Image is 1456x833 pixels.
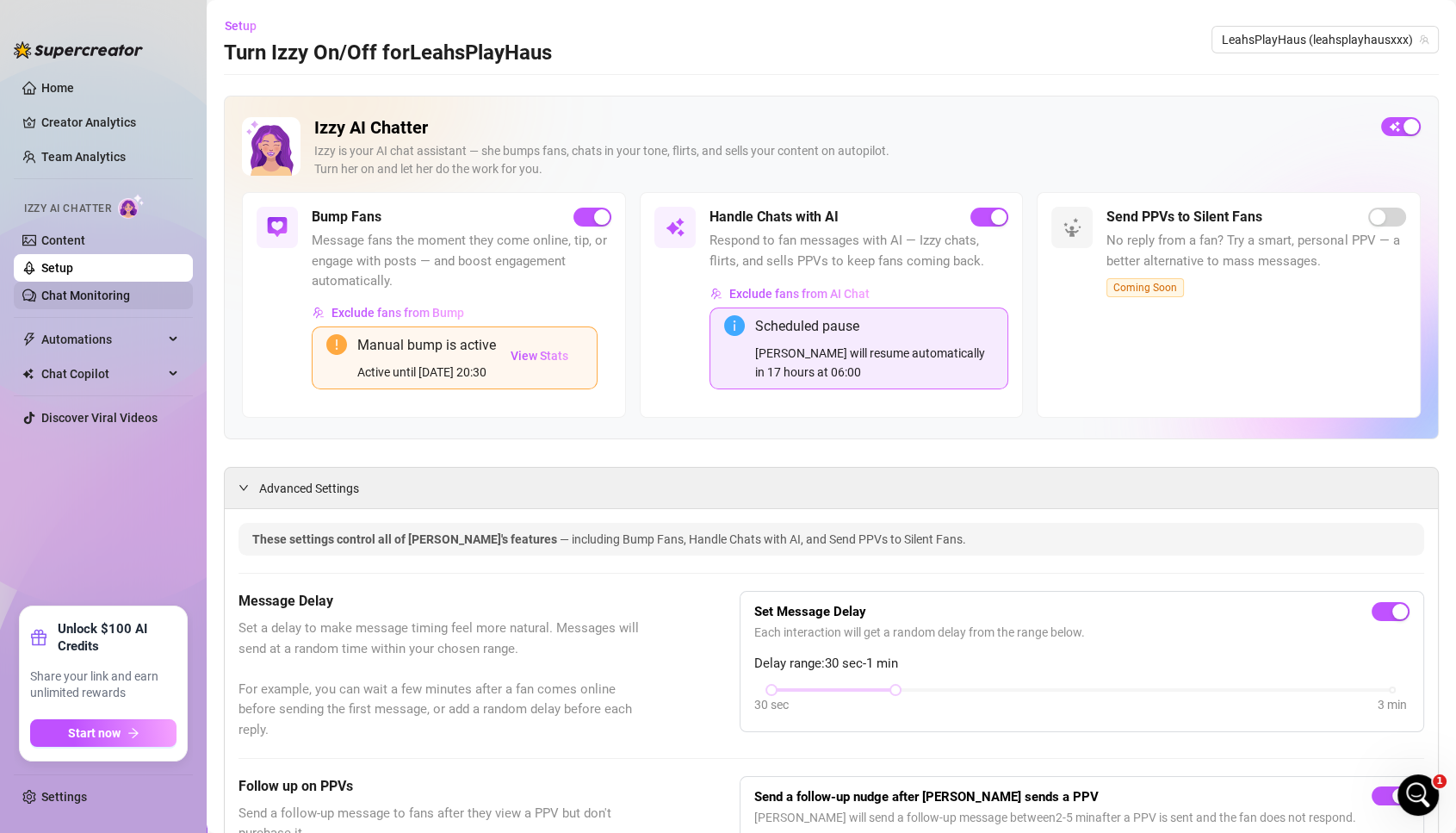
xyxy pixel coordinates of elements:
[104,289,153,308] div: • 7h ago
[86,538,172,606] button: Messages
[77,273,522,287] span: Help me! It wont turn on, I swear now I am the onle thhats crying for help
[665,217,685,238] img: svg%3e
[511,349,568,363] span: View Stats
[314,142,1367,178] div: Izzy is your AI chat assistant — she bumps fans, chats in your tone, flirts, and sells your conte...
[35,246,309,264] div: Recent message
[217,28,251,62] div: Profile image for Nir
[68,726,121,740] span: Start now
[225,19,257,33] span: Setup
[242,117,300,176] img: Izzy AI Chatter
[754,789,1099,805] strong: Send a follow-up nudge after [PERSON_NAME] sends a PPV
[312,207,381,227] h5: Bump Fans
[1397,774,1439,816] iframe: Intercom live chat
[1106,231,1406,271] span: No reply from a fan? Try a smart, personal PPV — a better alternative to mass messages.
[1433,774,1447,788] span: 1
[224,40,552,67] h3: Turn Izzy On/Off for LeahsPlayHaus
[34,34,150,58] img: logo
[1222,27,1428,53] span: LeahsPlayHaus (leahsplayhausxxx)
[267,217,288,238] img: svg%3e
[30,668,177,702] span: Share your link and earn unlimited rewards
[34,181,310,210] p: How can we help?
[239,482,249,493] span: expanded
[224,12,270,40] button: Setup
[17,426,327,663] div: Super Mass, Dark Mode, Message Library & Bump Improvements
[22,368,34,380] img: Chat Copilot
[23,581,62,593] span: Home
[41,81,74,95] a: Home
[313,307,325,319] img: svg%3e
[312,299,465,326] button: Exclude fans from Bump
[118,194,145,219] img: AI Chatter
[331,306,464,320] span: Exclude fans from Bump
[22,333,36,346] span: thunderbolt
[239,619,654,740] span: Set a delay to make message timing feel more natural. Messages will send at a random time within ...
[560,532,966,546] span: — including Bump Fans, Handle Chats with AI, and Send PPVs to Silent Fans.
[35,345,309,364] div: Schedule a FREE consulting call:
[201,581,229,593] span: Help
[41,326,164,353] span: Automations
[77,289,101,308] div: Yoni
[755,344,994,382] div: [PERSON_NAME] will resume automatically in 17 hours at 06:00
[172,538,258,606] button: Help
[41,790,87,804] a: Settings
[239,478,259,497] div: expanded
[30,719,177,747] button: Start nowarrow-right
[34,122,310,181] p: Hi [PERSON_NAME] 👋
[1062,217,1082,238] img: svg%3e
[754,654,1410,674] span: Delay range: 30 sec - 1 min
[296,28,327,59] div: Close
[755,315,994,337] div: Scheduled pause
[754,695,789,714] div: 30 sec
[41,411,158,425] a: Discover Viral Videos
[357,334,496,356] div: Manual bump is active
[127,727,139,739] span: arrow-right
[239,591,654,612] h5: Message Delay
[250,28,284,62] div: Profile image for Yoni
[35,370,309,405] button: Find a time
[326,334,347,355] span: exclamation-circle
[41,109,179,136] a: Creator Analytics
[312,231,611,292] span: Message fans the moment they come online, tip, or engage with posts — and boost engagement automa...
[100,581,159,593] span: Messages
[58,620,177,655] strong: Unlock $100 AI Credits
[14,41,143,59] img: logo-BBDzfeDw.svg
[709,280,871,308] button: Exclude fans from AI Chat
[184,28,219,62] img: Profile image for Giselle
[239,776,654,797] h5: Follow up on PPVs
[724,315,745,336] span: info-circle
[1378,695,1407,714] div: 3 min
[41,261,73,275] a: Setup
[18,427,326,548] img: Super Mass, Dark Mode, Message Library & Bump Improvements
[41,289,130,302] a: Chat Monitoring
[259,479,359,498] span: Advanced Settings
[357,363,496,382] div: Active until [DATE] 20:30
[729,287,870,301] span: Exclude fans from AI Chat
[30,629,47,646] span: gift
[1106,207,1262,227] h5: Send PPVs to Silent Fans
[41,360,164,388] span: Chat Copilot
[24,201,111,217] span: Izzy AI Chatter
[18,258,326,321] div: Profile image for YoniHelp me! It wont turn on, I swear now I am the onle thhats crying for helpY...
[17,232,327,322] div: Recent messageProfile image for YoniHelp me! It wont turn on, I swear now I am the onle thhats cr...
[252,532,560,546] span: These settings control all of [PERSON_NAME]'s features
[35,272,70,307] div: Profile image for Yoni
[709,231,1009,271] span: Respond to fan messages with AI — Izzy chats, flirts, and sells PPVs to keep fans coming back.
[709,207,839,227] h5: Handle Chats with AI
[314,117,1367,139] h2: Izzy AI Chatter
[496,334,583,377] button: View Stats
[754,808,1410,827] span: [PERSON_NAME] will send a follow-up message between 2 - 5 min after a PPV is sent and the fan doe...
[258,538,344,606] button: News
[754,604,866,619] strong: Set Message Delay
[710,288,722,300] img: svg%3e
[285,581,318,593] span: News
[41,233,85,247] a: Content
[41,150,126,164] a: Team Analytics
[1106,278,1184,297] span: Coming Soon
[754,623,1410,642] span: Each interaction will get a random delay from the range below.
[1419,34,1429,45] span: team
